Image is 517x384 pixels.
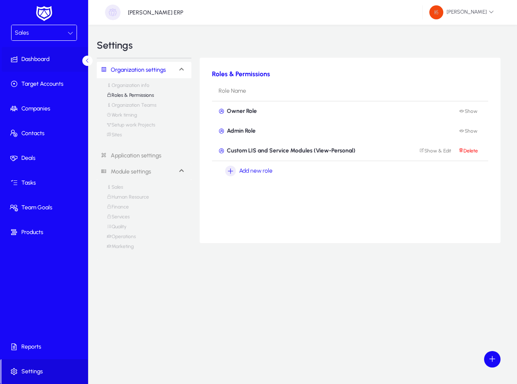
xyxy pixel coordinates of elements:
a: Organization Teams [107,102,156,112]
button: Show [455,124,482,138]
a: Deals [2,146,90,171]
img: organization-placeholder.png [105,5,121,20]
p: Custom LIS and Service Modules (View-Personal) [227,148,355,155]
img: white-logo.png [34,5,54,22]
span: Team Goals [2,204,90,212]
span: Settings [2,368,88,376]
button: Show & Edit [419,143,451,158]
span: Show & Edit [419,148,451,154]
span: Show [459,128,477,134]
a: Human Resource [107,194,149,204]
span: Sales [15,29,29,36]
a: Team Goals [2,195,90,220]
a: Target Accounts [2,72,90,96]
a: Work timing [107,112,137,122]
span: Dashboard [2,55,90,63]
a: Quality [107,224,126,234]
a: Products [2,220,90,245]
a: Organization info [107,82,149,92]
p: Roles & Permissions [212,70,270,78]
p: [PERSON_NAME] ERP [128,9,183,16]
span: [PERSON_NAME] [429,5,494,19]
a: Roles & Permissions [107,92,154,102]
a: Sales [107,184,123,194]
p: Owner Role [227,108,257,115]
a: Module settings [97,164,151,180]
span: Target Accounts [2,80,90,88]
a: Companies [2,96,90,121]
a: Contacts [2,121,90,146]
span: Show [459,108,477,114]
button: Delete [455,143,482,158]
a: Sites [107,132,122,142]
mat-expansion-panel-header: Module settings [97,164,191,180]
span: Delete [459,148,478,154]
a: Services [107,214,130,224]
button: [PERSON_NAME] [423,5,501,20]
a: Dashboard [2,47,90,72]
p: Role Name [219,88,482,95]
button: Add new role [219,164,279,178]
span: Companies [2,105,90,113]
span: Products [2,228,90,236]
span: Contacts [2,129,90,138]
a: Finance [107,204,129,214]
span: Reports [2,343,90,351]
p: Admin Role [227,128,256,135]
span: Add new role [239,166,272,176]
a: Marketing [107,244,134,253]
a: Organization settings [97,63,166,78]
a: Reports [2,335,90,359]
div: Module settings [97,180,191,260]
img: 48.png [429,5,443,19]
a: Tasks [2,171,90,195]
span: Deals [2,154,90,162]
div: Organization settings [97,78,191,148]
mat-expansion-panel-header: Organization settings [97,62,191,78]
a: Setup work Projects [107,122,155,132]
button: Show [455,104,482,119]
a: Application settings [97,148,191,164]
span: Tasks [2,179,90,187]
a: Operations [107,234,136,244]
h3: Settings [97,40,133,50]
